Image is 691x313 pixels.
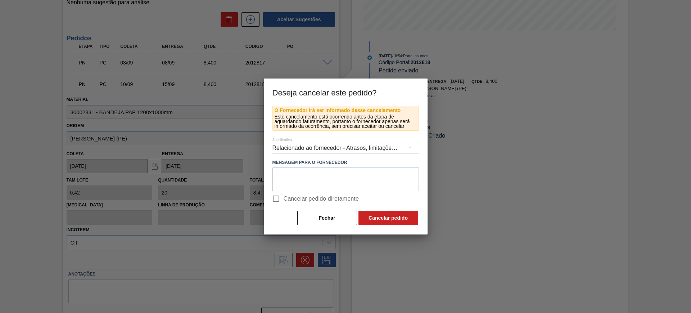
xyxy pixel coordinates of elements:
button: Cancelar pedido [358,211,418,225]
p: O Fornecedor irá ser informado desse cancelamento [275,108,417,113]
label: Mensagem para o Fornecedor [272,157,419,168]
div: Relacionado ao fornecedor - Atrasos, limitações de capacidade, etc. [272,138,419,158]
span: Cancelar pedido diretamente [284,194,359,203]
h3: Deseja cancelar este pedido? [264,79,428,106]
button: Fechar [297,211,357,225]
p: Este cancelamento está ocorrendo antes da etapa de aguardando faturamento, portanto o fornecedor ... [275,115,417,129]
